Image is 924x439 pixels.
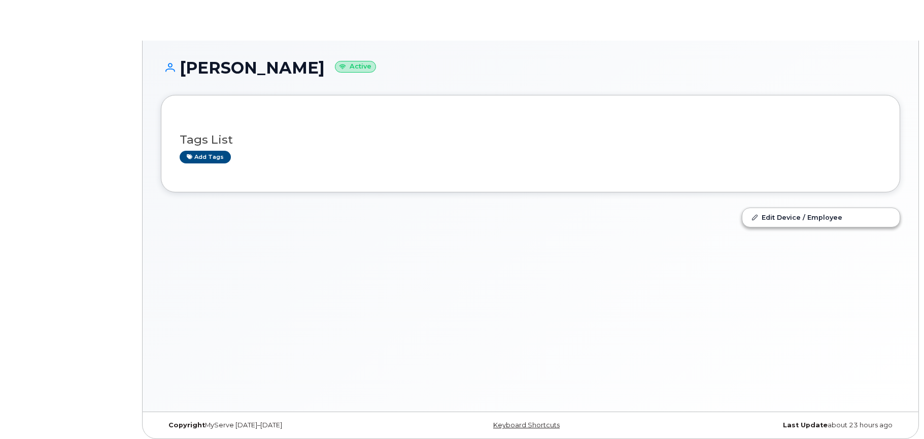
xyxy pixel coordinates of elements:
a: Keyboard Shortcuts [493,421,560,429]
strong: Last Update [783,421,828,429]
strong: Copyright [168,421,205,429]
h1: [PERSON_NAME] [161,59,900,77]
a: Edit Device / Employee [742,208,900,226]
small: Active [335,61,376,73]
a: Add tags [180,151,231,163]
div: MyServe [DATE]–[DATE] [161,421,407,429]
div: about 23 hours ago [654,421,900,429]
h3: Tags List [180,133,881,146]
